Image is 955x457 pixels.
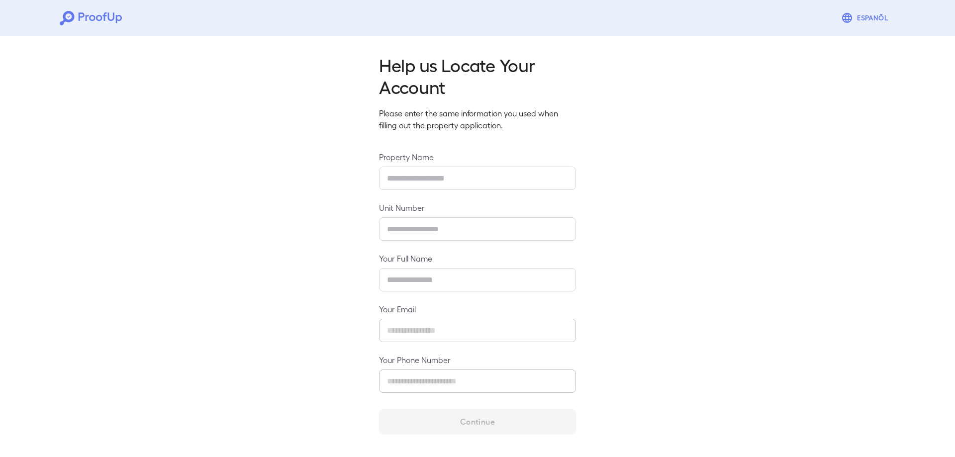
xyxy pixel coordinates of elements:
button: Espanõl [837,8,895,28]
label: Your Full Name [379,253,576,264]
label: Unit Number [379,202,576,213]
h2: Help us Locate Your Account [379,54,576,97]
p: Please enter the same information you used when filling out the property application. [379,107,576,131]
label: Property Name [379,151,576,163]
label: Your Phone Number [379,354,576,366]
label: Your Email [379,303,576,315]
